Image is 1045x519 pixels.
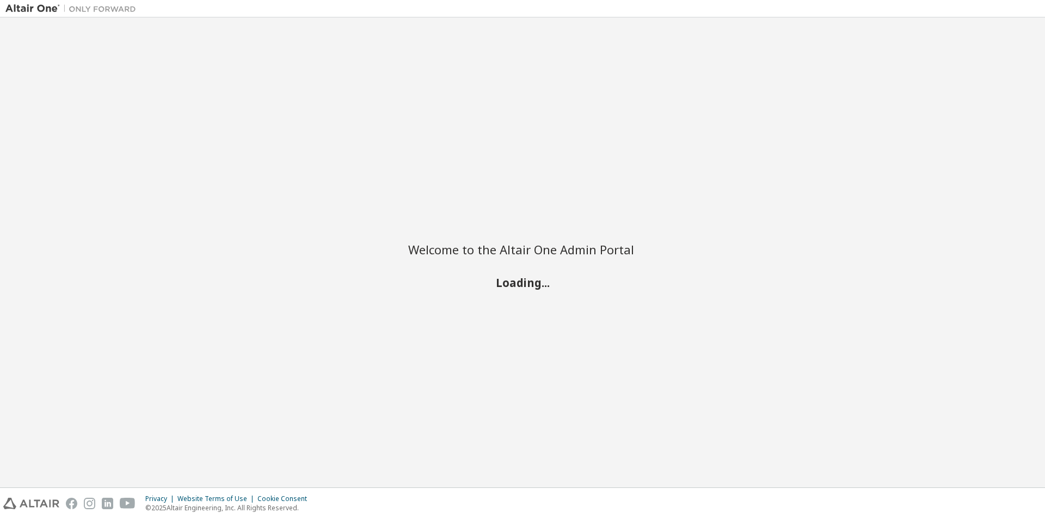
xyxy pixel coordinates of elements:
[408,275,637,289] h2: Loading...
[408,242,637,257] h2: Welcome to the Altair One Admin Portal
[145,503,313,512] p: © 2025 Altair Engineering, Inc. All Rights Reserved.
[84,498,95,509] img: instagram.svg
[66,498,77,509] img: facebook.svg
[257,494,313,503] div: Cookie Consent
[120,498,136,509] img: youtube.svg
[102,498,113,509] img: linkedin.svg
[3,498,59,509] img: altair_logo.svg
[5,3,142,14] img: Altair One
[145,494,177,503] div: Privacy
[177,494,257,503] div: Website Terms of Use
